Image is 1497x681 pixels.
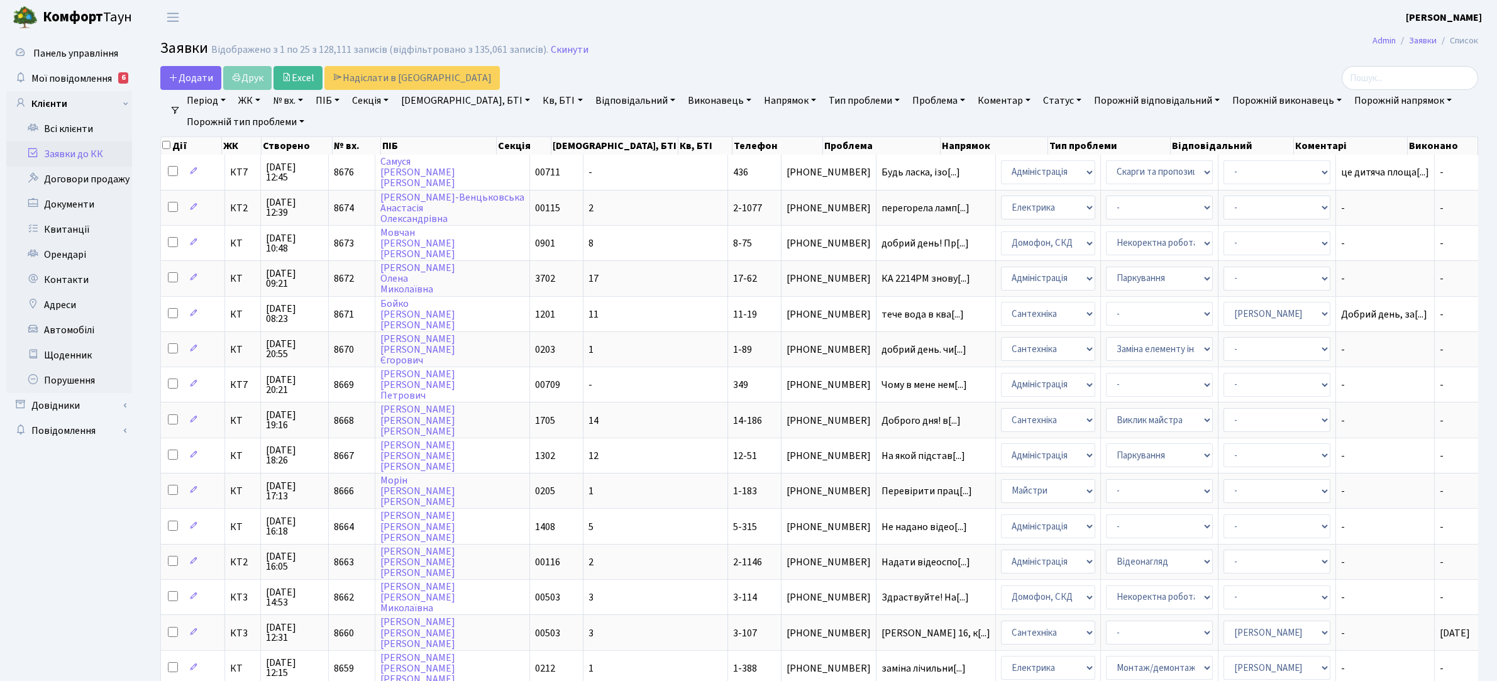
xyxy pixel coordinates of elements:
span: 11-19 [733,307,757,321]
span: - [1341,522,1429,532]
a: Документи [6,192,132,217]
span: [DATE] [1440,626,1470,640]
span: Чому в мене нем[...] [881,378,967,392]
th: ПІБ [381,137,497,155]
span: КТ [230,522,255,532]
span: - [1341,380,1429,390]
span: - [1440,662,1444,675]
span: [PHONE_NUMBER] [787,592,871,602]
th: Створено [262,137,333,155]
span: 1302 [535,449,555,463]
span: - [1440,201,1444,215]
a: Повідомлення [6,418,132,443]
span: [DATE] 12:45 [266,162,323,182]
span: КТ [230,345,255,355]
span: 8672 [334,272,354,285]
span: добрий день. чи[...] [881,343,966,357]
a: Відповідальний [590,90,680,111]
span: [DATE] 19:16 [266,410,323,430]
span: - [1440,236,1444,250]
span: - [1440,590,1444,604]
span: 3 [588,590,594,604]
span: добрий день! Пр[...] [881,236,969,250]
a: [PERSON_NAME][PERSON_NAME]Миколаївна [380,580,455,615]
span: 00116 [535,555,560,569]
span: КТ [230,486,255,496]
span: - [1341,274,1429,284]
span: Мої повідомлення [31,72,112,86]
span: КТ3 [230,592,255,602]
span: Здраствуйте! На[...] [881,590,969,604]
div: 6 [118,72,128,84]
span: - [1440,520,1444,534]
a: Напрямок [759,90,821,111]
span: Заявки [160,37,208,59]
span: 1 [588,343,594,357]
span: [PHONE_NUMBER] [787,345,871,355]
span: 8662 [334,590,354,604]
a: Самуся[PERSON_NAME][PERSON_NAME] [380,155,455,190]
span: 5-315 [733,520,757,534]
a: [PERSON_NAME][PERSON_NAME][PERSON_NAME] [380,403,455,438]
a: Заявки [1409,34,1437,47]
li: Список [1437,34,1478,48]
a: [DEMOGRAPHIC_DATA], БТІ [396,90,535,111]
img: logo.png [13,5,38,30]
span: [PHONE_NUMBER] [787,628,871,638]
span: Надати відеоспо[...] [881,555,970,569]
span: 00115 [535,201,560,215]
span: 8-75 [733,236,752,250]
span: Таун [43,7,132,28]
a: [PERSON_NAME] [1406,10,1482,25]
span: [PHONE_NUMBER] [787,238,871,248]
span: - [1341,592,1429,602]
span: - [1440,343,1444,357]
span: - [1440,165,1444,179]
input: Пошук... [1342,66,1478,90]
span: - [1440,272,1444,285]
span: - [1341,486,1429,496]
span: [DATE] 08:23 [266,304,323,324]
span: 1 [588,662,594,675]
th: Телефон [732,137,823,155]
button: Переключити навігацію [157,7,189,28]
span: [DATE] 12:15 [266,658,323,678]
span: [DATE] 18:26 [266,445,323,465]
span: 3702 [535,272,555,285]
span: - [1341,416,1429,426]
span: 8660 [334,626,354,640]
span: 8671 [334,307,354,321]
span: КТ [230,274,255,284]
span: [PHONE_NUMBER] [787,557,871,567]
a: Admin [1373,34,1396,47]
span: [PERSON_NAME] 16, к[...] [881,626,990,640]
span: [PHONE_NUMBER] [787,522,871,532]
th: Відповідальний [1171,137,1294,155]
a: Порушення [6,368,132,393]
a: Скинути [551,44,588,56]
span: 14 [588,414,599,428]
a: Проблема [907,90,970,111]
span: На якой підстав[...] [881,449,965,463]
span: 8 [588,236,594,250]
span: 8668 [334,414,354,428]
a: Контакти [6,267,132,292]
span: 8673 [334,236,354,250]
span: КТ3 [230,628,255,638]
th: № вх. [333,137,381,155]
span: [PHONE_NUMBER] [787,663,871,673]
span: 0901 [535,236,555,250]
span: КА 2214РМ знову[...] [881,272,970,285]
th: Тип проблеми [1048,137,1170,155]
a: Порожній виконавець [1227,90,1347,111]
a: [PERSON_NAME][PERSON_NAME]Єгорович [380,332,455,367]
a: ПІБ [311,90,345,111]
a: Заявки до КК [6,141,132,167]
span: 2 [588,201,594,215]
a: Виконавець [683,90,756,111]
a: Мої повідомлення6 [6,66,132,91]
span: [PHONE_NUMBER] [787,167,871,177]
span: Добрий день, за[...] [1341,307,1427,321]
span: 1-388 [733,662,757,675]
a: Секція [347,90,394,111]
